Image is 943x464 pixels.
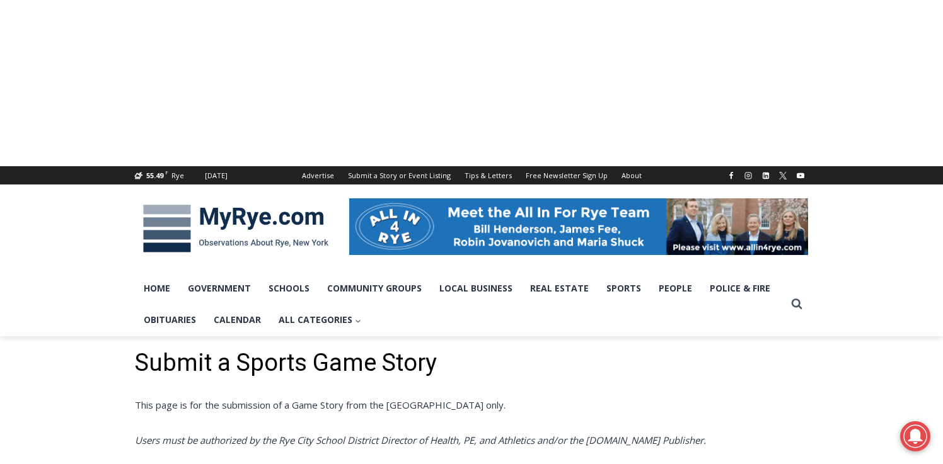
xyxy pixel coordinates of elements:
[205,304,270,336] a: Calendar
[135,434,706,446] i: Users must be authorized by the Rye City School District Director of Health, PE, and Athletics an...
[179,273,260,304] a: Government
[205,170,228,181] div: [DATE]
[650,273,701,304] a: People
[793,168,808,183] a: YouTube
[135,397,808,412] p: This page is for the submission of a Game Story from the [GEOGRAPHIC_DATA] only.
[135,196,337,261] img: MyRye.com
[135,273,179,304] a: Home
[615,166,649,184] a: About
[135,349,808,378] h1: Submit a Sports Game Story
[701,273,779,304] a: Police & Fire
[135,304,205,336] a: Obituaries
[295,166,649,184] nav: Secondary Navigation
[741,168,756,183] a: Instagram
[349,198,808,255] img: All in for Rye
[458,166,519,184] a: Tips & Letters
[171,170,184,181] div: Rye
[318,273,431,304] a: Community Groups
[270,304,370,336] a: All Categories
[519,166,615,184] a: Free Newsletter Sign Up
[295,166,341,184] a: Advertise
[758,168,773,183] a: Linkedin
[279,313,361,327] span: All Categories
[785,293,808,315] button: View Search Form
[598,273,650,304] a: Sports
[775,168,790,183] a: X
[165,169,168,176] span: F
[135,273,785,336] nav: Primary Navigation
[341,166,458,184] a: Submit a Story or Event Listing
[260,273,318,304] a: Schools
[521,273,598,304] a: Real Estate
[724,168,739,183] a: Facebook
[146,171,163,180] span: 55.49
[431,273,521,304] a: Local Business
